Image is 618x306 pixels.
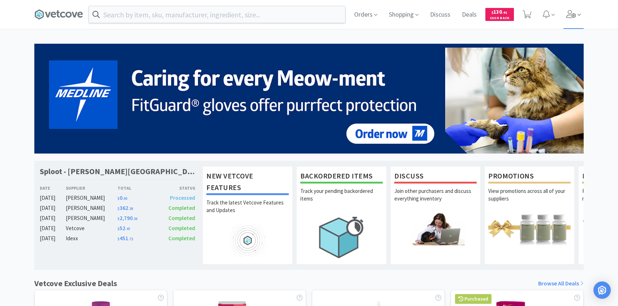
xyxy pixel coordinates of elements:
h1: New Vetcove Features [206,170,289,195]
a: Browse All Deals [538,279,584,288]
div: [PERSON_NAME] [66,204,117,212]
a: [DATE]Vetcove$52.47Completed [40,224,195,233]
div: Supplier [66,185,117,191]
span: 0 [117,194,127,201]
h1: Promotions [488,170,571,184]
span: $ [117,216,120,221]
h1: Sploot - [PERSON_NAME][GEOGRAPHIC_DATA] [40,166,195,177]
h1: Vetcove Exclusive Deals [34,277,117,290]
span: 362 [117,204,133,211]
a: New Vetcove FeaturesTrack the latest Vetcove Features and Updates [202,166,293,264]
div: Status [156,185,195,191]
img: 5b85490d2c9a43ef9873369d65f5cc4c_481.png [34,44,584,154]
span: 52 [117,225,130,232]
span: $ [117,237,120,241]
a: Deals [459,12,480,18]
a: DiscussJoin other purchasers and discuss everything inventory [390,166,481,264]
span: 130 [492,8,507,15]
div: [PERSON_NAME] [66,194,117,202]
a: [DATE][PERSON_NAME]$362.38Completed [40,204,195,212]
div: Date [40,185,66,191]
span: Cash Back [490,16,510,21]
span: 2,790 [117,215,137,221]
div: Total [117,185,156,191]
a: [DATE][PERSON_NAME]$0.00Processed [40,194,195,202]
span: Completed [168,215,195,221]
a: $130.41Cash Back [485,5,514,24]
h1: Discuss [394,170,477,184]
img: hero_feature_roadmap.png [206,224,289,257]
span: Completed [168,204,195,211]
h1: Backordered Items [300,170,383,184]
div: [PERSON_NAME] [66,214,117,223]
p: Join other purchasers and discuss everything inventory [394,187,477,212]
span: 451 [117,235,133,242]
span: . 72 [128,237,133,241]
span: . 47 [125,227,130,231]
span: Completed [168,225,195,232]
span: $ [117,206,120,211]
img: hero_promotions.png [488,212,571,245]
div: [DATE] [40,234,66,243]
span: . 38 [128,206,133,211]
a: PromotionsView promotions across all of your suppliers [484,166,575,264]
div: [DATE] [40,224,66,233]
div: Open Intercom Messenger [593,281,611,299]
span: . 30 [133,216,137,221]
span: $ [117,196,120,201]
div: [DATE] [40,204,66,212]
p: Track your pending backordered items [300,187,383,212]
span: . 41 [502,10,507,15]
img: hero_backorders.png [300,212,383,262]
p: View promotions across all of your suppliers [488,187,571,212]
div: Vetcove [66,224,117,233]
span: Completed [168,235,195,242]
span: $ [117,227,120,231]
span: $ [492,10,493,15]
div: Idexx [66,234,117,243]
div: [DATE] [40,194,66,202]
a: Backordered ItemsTrack your pending backordered items [296,166,387,264]
span: Processed [170,194,195,201]
a: [DATE]Idexx$451.72Completed [40,234,195,243]
img: hero_discuss.png [394,212,477,245]
input: Search by item, sku, manufacturer, ingredient, size... [89,6,345,23]
p: Track the latest Vetcove Features and Updates [206,199,289,224]
div: [DATE] [40,214,66,223]
span: . 00 [123,196,127,201]
a: Discuss [427,12,453,18]
a: [DATE][PERSON_NAME]$2,790.30Completed [40,214,195,223]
